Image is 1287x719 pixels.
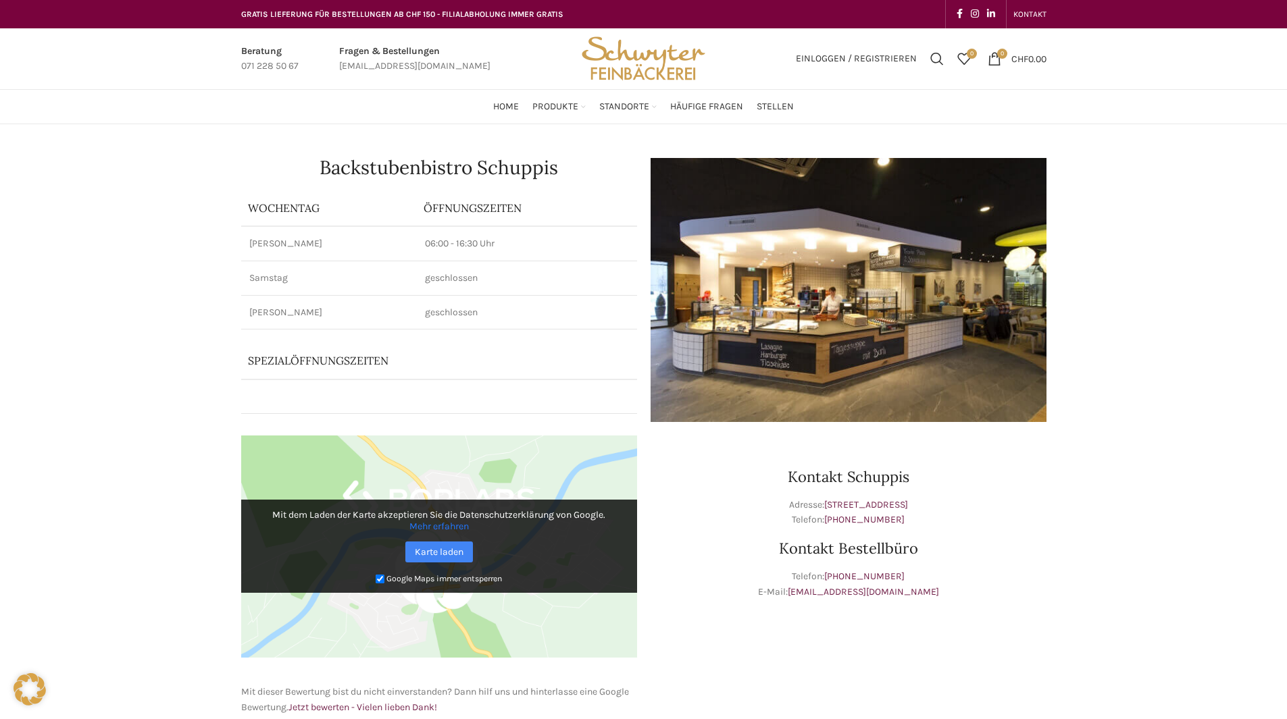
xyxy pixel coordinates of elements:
[1013,9,1046,19] span: KONTAKT
[651,541,1046,556] h3: Kontakt Bestellbüro
[288,701,437,713] a: Jetzt bewerten - Vielen lieben Dank!
[670,93,743,120] a: Häufige Fragen
[241,685,637,715] p: Mit dieser Bewertung bist du nicht einverstanden? Dann hilf uns und hinterlasse eine Google Bewer...
[757,101,794,113] span: Stellen
[425,237,629,250] p: 06:00 - 16:30 Uhr
[997,49,1007,59] span: 0
[953,5,967,24] a: Facebook social link
[248,201,410,215] p: Wochentag
[409,521,469,532] a: Mehr erfahren
[983,5,999,24] a: Linkedin social link
[577,52,709,63] a: Site logo
[951,45,978,72] div: Meine Wunschliste
[249,306,409,319] p: [PERSON_NAME]
[981,45,1053,72] a: 0 CHF0.00
[789,45,924,72] a: Einloggen / Registrieren
[651,498,1046,528] p: Adresse: Telefon:
[241,9,563,19] span: GRATIS LIEFERUNG FÜR BESTELLUNGEN AB CHF 150 - FILIALABHOLUNG IMMER GRATIS
[241,44,299,74] a: Infobox link
[386,574,502,583] small: Google Maps immer entsperren
[599,101,649,113] span: Standorte
[425,306,629,319] p: geschlossen
[241,435,637,658] img: Google Maps
[824,570,905,582] a: [PHONE_NUMBER]
[241,158,637,177] h1: Backstubenbistro Schuppis
[924,45,951,72] a: Suchen
[425,271,629,285] p: geschlossen
[1011,53,1046,64] bdi: 0.00
[532,101,578,113] span: Produkte
[532,93,586,120] a: Produkte
[967,49,977,59] span: 0
[1007,1,1053,28] div: Secondary navigation
[405,541,473,562] a: Karte laden
[234,93,1053,120] div: Main navigation
[424,201,630,215] p: ÖFFNUNGSZEITEN
[1011,53,1028,64] span: CHF
[670,101,743,113] span: Häufige Fragen
[1013,1,1046,28] a: KONTAKT
[376,575,384,583] input: Google Maps immer entsperren
[651,569,1046,600] p: Telefon: E-Mail:
[599,93,657,120] a: Standorte
[249,237,409,250] p: [PERSON_NAME]
[577,28,709,89] img: Bäckerei Schwyter
[757,93,794,120] a: Stellen
[824,514,905,525] a: [PHONE_NUMBER]
[824,499,908,510] a: [STREET_ADDRESS]
[788,586,939,597] a: [EMAIL_ADDRESS][DOMAIN_NAME]
[967,5,983,24] a: Instagram social link
[248,353,565,368] p: Spezialöffnungszeiten
[796,54,917,63] span: Einloggen / Registrieren
[339,44,490,74] a: Infobox link
[251,509,628,532] p: Mit dem Laden der Karte akzeptieren Sie die Datenschutzerklärung von Google.
[951,45,978,72] a: 0
[249,271,409,285] p: Samstag
[493,101,519,113] span: Home
[493,93,519,120] a: Home
[651,469,1046,484] h3: Kontakt Schuppis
